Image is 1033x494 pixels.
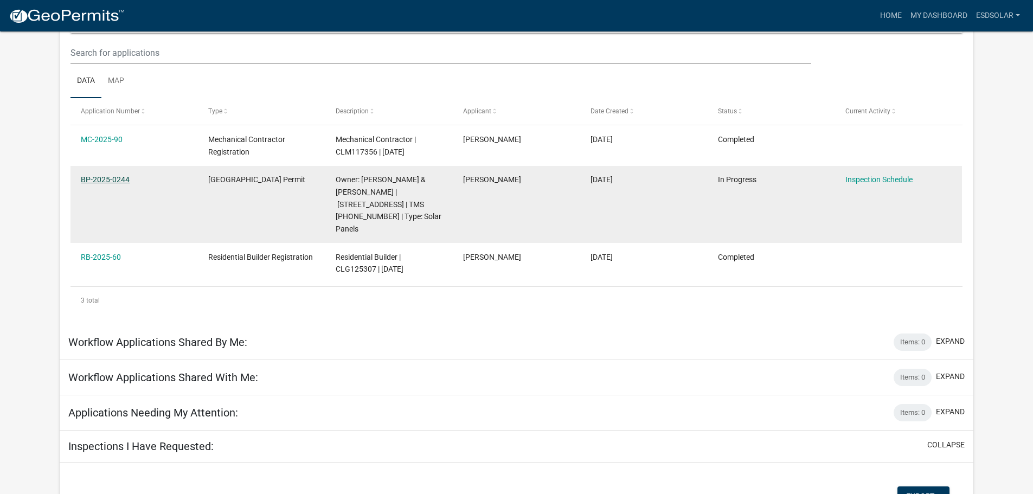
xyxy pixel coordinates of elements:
[972,5,1024,26] a: ESDsolar
[936,336,965,347] button: expand
[208,253,313,261] span: Residential Builder Registration
[463,107,491,115] span: Applicant
[198,98,325,124] datatable-header-cell: Type
[718,135,754,144] span: Completed
[68,406,238,419] h5: Applications Needing My Attention:
[453,98,580,124] datatable-header-cell: Applicant
[591,107,628,115] span: Date Created
[336,253,403,274] span: Residential Builder | CLG125307 | 10/31/2026
[718,107,737,115] span: Status
[845,175,913,184] a: Inspection Schedule
[463,135,521,144] span: Bradford Martz
[936,406,965,418] button: expand
[208,107,222,115] span: Type
[580,98,708,124] datatable-header-cell: Date Created
[336,135,416,156] span: Mechanical Contractor | CLM117356 | 10/31/2025
[336,107,369,115] span: Description
[81,175,130,184] a: BP-2025-0244
[718,253,754,261] span: Completed
[707,98,835,124] datatable-header-cell: Status
[81,253,121,261] a: RB-2025-60
[70,42,811,64] input: Search for applications
[718,175,756,184] span: In Progress
[68,440,214,453] h5: Inspections I Have Requested:
[68,336,247,349] h5: Workflow Applications Shared By Me:
[208,175,305,184] span: Abbeville County Building Permit
[70,64,101,99] a: Data
[927,439,965,451] button: collapse
[835,98,962,124] datatable-header-cell: Current Activity
[894,369,932,386] div: Items: 0
[591,175,613,184] span: 07/17/2025
[463,175,521,184] span: Bradford Martz
[336,175,441,233] span: Owner: VIPPERMAN ROBERT JR & TERRY ANN MILLER | 4404 HWY 20 | TMS 043-00-00-118 | Type: Solar Panels
[101,64,131,99] a: Map
[70,287,963,314] div: 3 total
[208,135,285,156] span: Mechanical Contractor Registration
[81,107,140,115] span: Application Number
[591,135,613,144] span: 07/17/2025
[81,135,123,144] a: MC-2025-90
[906,5,972,26] a: My Dashboard
[876,5,906,26] a: Home
[936,371,965,382] button: expand
[68,371,258,384] h5: Workflow Applications Shared With Me:
[70,98,198,124] datatable-header-cell: Application Number
[845,107,890,115] span: Current Activity
[325,98,453,124] datatable-header-cell: Description
[463,253,521,261] span: Bradford Martz
[894,333,932,351] div: Items: 0
[894,404,932,421] div: Items: 0
[591,253,613,261] span: 07/17/2025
